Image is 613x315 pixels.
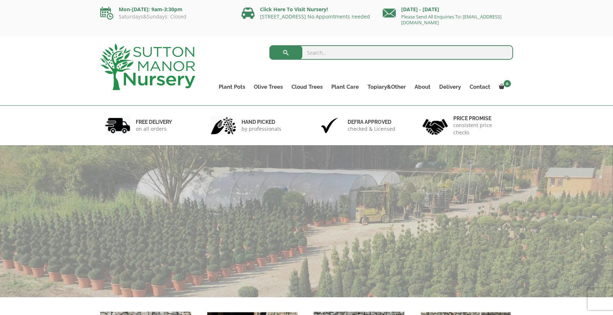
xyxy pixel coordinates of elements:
[260,13,370,20] a: [STREET_ADDRESS] No Appointments needed
[383,5,513,14] p: [DATE] - [DATE]
[453,122,508,136] p: consistent price checks
[242,125,281,133] p: by professionals
[423,114,448,136] img: 4.jpg
[327,82,363,92] a: Plant Care
[287,82,327,92] a: Cloud Trees
[495,82,513,92] a: 0
[100,43,195,90] img: logo
[363,82,410,92] a: Topiary&Other
[269,45,513,60] input: Search...
[100,5,231,14] p: Mon-[DATE]: 9am-3:30pm
[435,82,465,92] a: Delivery
[105,116,130,135] img: 1.jpg
[453,115,508,122] h6: Price promise
[465,82,495,92] a: Contact
[260,6,328,13] a: Click Here To Visit Nursery!
[504,80,511,87] span: 0
[136,125,172,133] p: on all orders
[348,125,395,133] p: checked & Licensed
[348,119,395,125] h6: Defra approved
[136,119,172,125] h6: FREE DELIVERY
[249,82,287,92] a: Olive Trees
[401,13,501,26] a: Please Send All Enquiries To: [EMAIL_ADDRESS][DOMAIN_NAME]
[214,82,249,92] a: Plant Pots
[242,119,281,125] h6: hand picked
[211,116,236,135] img: 2.jpg
[317,116,342,135] img: 3.jpg
[410,82,435,92] a: About
[100,14,231,20] p: Saturdays&Sundays: Closed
